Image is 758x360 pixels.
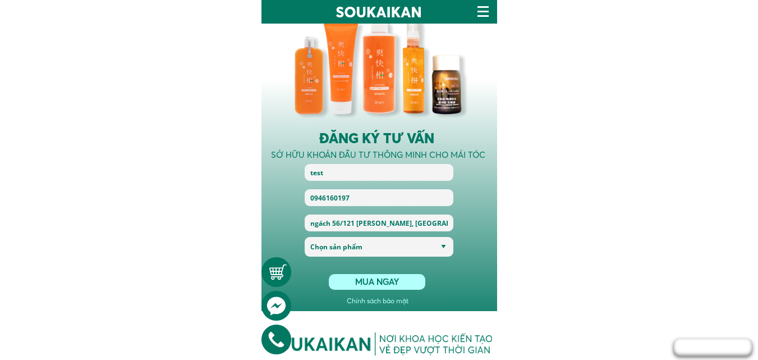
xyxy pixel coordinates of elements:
[307,164,451,180] input: Họ và Tên
[271,149,488,161] div: SỞ HỮU KHOẢN ĐẦU TƯ THÔNG MINH CHO MÁI TÓC
[307,189,451,206] input: Số điện thoại
[329,274,425,289] p: MUA NGAY
[347,295,412,306] h3: Chính sách bảo mật
[319,127,582,149] div: ĐĂNG KÝ TƯ VẤN
[307,215,451,231] input: Địa chỉ nhận hàng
